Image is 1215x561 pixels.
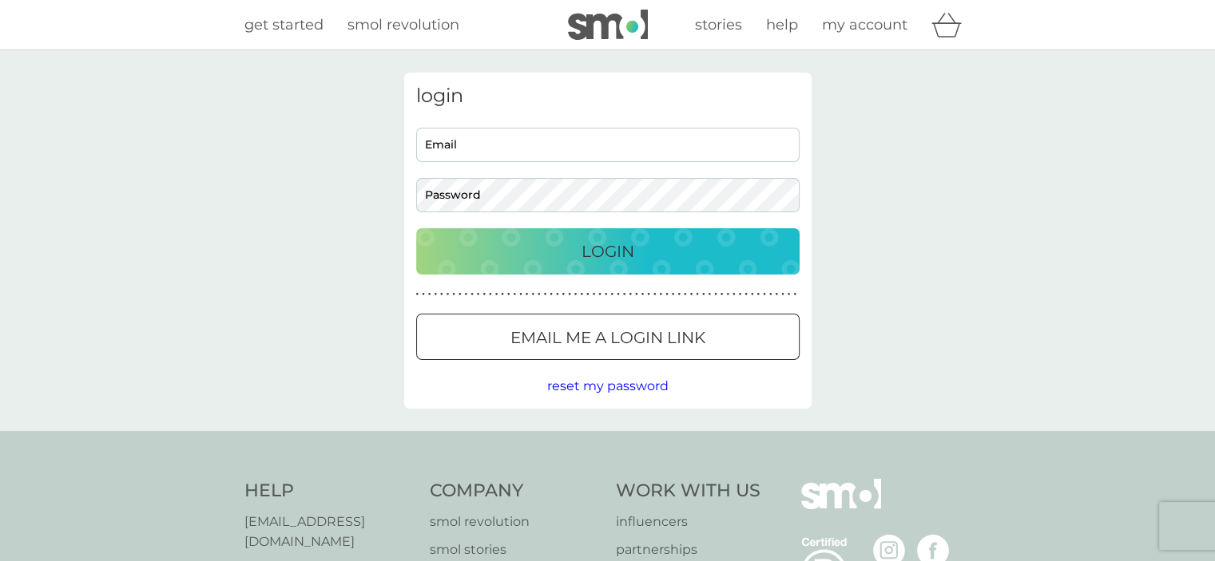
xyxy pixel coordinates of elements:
p: ● [586,290,590,298]
p: ● [629,290,632,298]
p: ● [702,290,705,298]
img: smol [801,479,881,533]
p: ● [519,290,522,298]
p: ● [617,290,620,298]
p: ● [665,290,669,298]
img: smol [568,10,648,40]
span: stories [695,16,742,34]
p: ● [416,290,419,298]
p: ● [507,290,510,298]
p: ● [751,290,754,298]
p: ● [788,290,791,298]
p: ● [744,290,748,298]
h4: Work With Us [616,479,760,504]
p: ● [793,290,796,298]
a: smol revolution [347,14,459,37]
h3: login [416,85,800,108]
p: ● [428,290,431,298]
p: ● [471,290,474,298]
p: ● [726,290,729,298]
p: ● [660,290,663,298]
p: ● [544,290,547,298]
p: ● [635,290,638,298]
p: ● [598,290,602,298]
p: Login [582,239,634,264]
p: ● [653,290,657,298]
p: ● [550,290,553,298]
p: ● [672,290,675,298]
p: ● [556,290,559,298]
p: ● [459,290,462,298]
p: ● [641,290,645,298]
p: ● [514,290,517,298]
p: ● [605,290,608,298]
p: ● [531,290,534,298]
p: ● [440,290,443,298]
p: ● [434,290,437,298]
p: ● [733,290,736,298]
p: ● [690,290,693,298]
div: basket [931,9,971,41]
p: ● [684,290,687,298]
p: ● [593,290,596,298]
p: ● [538,290,541,298]
a: influencers [616,512,760,532]
button: reset my password [547,376,669,397]
p: ● [696,290,699,298]
span: get started [244,16,324,34]
h4: Company [430,479,600,504]
span: my account [822,16,907,34]
p: ● [495,290,498,298]
span: reset my password [547,378,669,393]
p: Email me a login link [510,325,705,350]
p: ● [482,290,486,298]
p: ● [452,290,455,298]
p: ● [477,290,480,298]
button: Login [416,228,800,275]
a: smol stories [430,539,600,560]
p: ● [489,290,492,298]
p: ● [739,290,742,298]
p: ● [526,290,529,298]
a: [EMAIL_ADDRESS][DOMAIN_NAME] [244,512,415,552]
p: ● [763,290,766,298]
p: ● [501,290,504,298]
span: help [766,16,798,34]
p: ● [721,290,724,298]
span: smol revolution [347,16,459,34]
p: ● [623,290,626,298]
p: ● [580,290,583,298]
a: get started [244,14,324,37]
p: ● [677,290,681,298]
p: ● [709,290,712,298]
a: smol revolution [430,512,600,532]
p: ● [611,290,614,298]
a: help [766,14,798,37]
p: ● [447,290,450,298]
p: ● [568,290,571,298]
p: ● [574,290,578,298]
p: ● [562,290,566,298]
button: Email me a login link [416,314,800,360]
a: stories [695,14,742,37]
p: ● [781,290,784,298]
p: ● [647,290,650,298]
a: partnerships [616,539,760,560]
a: my account [822,14,907,37]
p: ● [775,290,778,298]
p: ● [769,290,772,298]
p: ● [757,290,760,298]
h4: Help [244,479,415,504]
p: ● [714,290,717,298]
p: ● [422,290,425,298]
p: ● [465,290,468,298]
